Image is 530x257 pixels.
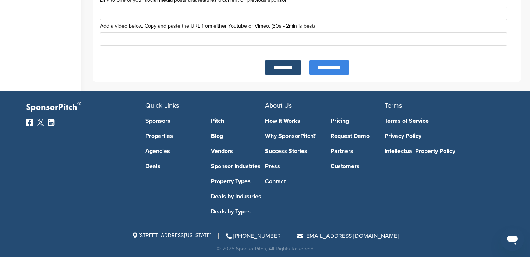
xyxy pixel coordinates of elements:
[265,178,319,184] a: Contact
[297,232,399,240] a: [EMAIL_ADDRESS][DOMAIN_NAME]
[331,163,385,169] a: Customers
[331,133,385,139] a: Request Demo
[265,148,319,154] a: Success Stories
[145,163,200,169] a: Deals
[37,119,44,126] img: Twitter
[100,24,514,29] label: Add a video below. Copy and paste the URL from either Youtube or Vimeo. (30s - 2min is best)
[145,148,200,154] a: Agencies
[145,133,200,139] a: Properties
[211,209,265,215] a: Deals by Types
[226,232,282,240] a: [PHONE_NUMBER]
[265,133,319,139] a: Why SponsorPitch?
[77,99,81,108] span: ®
[211,133,265,139] a: Blog
[26,246,504,251] div: © 2025 SponsorPitch, All Rights Reserved
[211,194,265,199] a: Deals by Industries
[331,118,385,124] a: Pricing
[26,102,145,113] p: SponsorPitch
[385,118,493,124] a: Terms of Service
[145,101,179,110] span: Quick Links
[211,163,265,169] a: Sponsor Industries
[385,148,493,154] a: Intellectual Property Policy
[26,119,33,126] img: Facebook
[211,148,265,154] a: Vendors
[265,101,292,110] span: About Us
[265,118,319,124] a: How It Works
[211,118,265,124] a: Pitch
[331,148,385,154] a: Partners
[131,232,211,239] span: [STREET_ADDRESS][US_STATE]
[501,228,524,251] iframe: Button to launch messaging window
[385,101,402,110] span: Terms
[385,133,493,139] a: Privacy Policy
[145,118,200,124] a: Sponsors
[211,178,265,184] a: Property Types
[265,163,319,169] a: Press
